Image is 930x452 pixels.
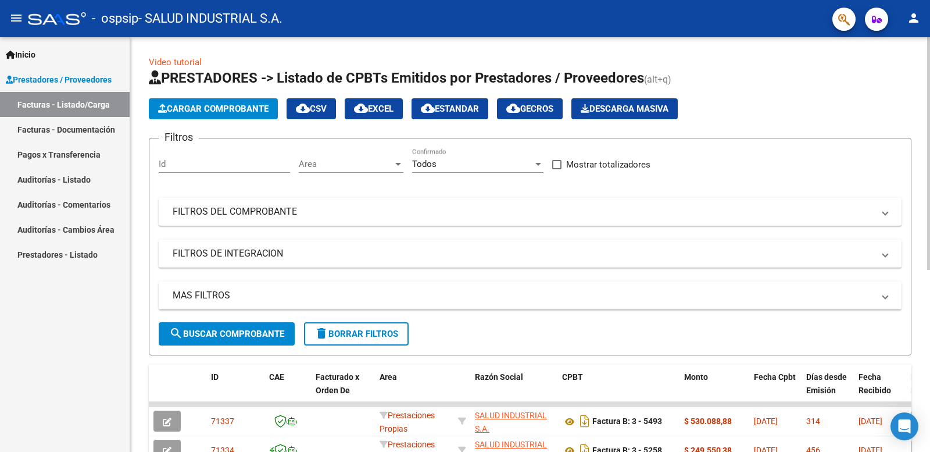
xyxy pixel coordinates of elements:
span: Inicio [6,48,35,61]
i: Descargar documento [577,412,592,430]
mat-expansion-panel-header: FILTROS DE INTEGRACION [159,240,902,268]
span: Monto [684,372,708,382]
span: Estandar [421,104,479,114]
span: Buscar Comprobante [169,329,284,339]
datatable-header-cell: Facturado x Orden De [311,365,375,416]
span: Prestaciones Propias [380,411,435,433]
button: Estandar [412,98,488,119]
strong: Factura B: 3 - 5493 [592,417,662,426]
mat-panel-title: MAS FILTROS [173,289,874,302]
datatable-header-cell: Razón Social [470,365,557,416]
span: EXCEL [354,104,394,114]
mat-expansion-panel-header: FILTROS DEL COMPROBANTE [159,198,902,226]
span: Descarga Masiva [581,104,668,114]
button: Borrar Filtros [304,322,409,346]
span: Todos [412,159,437,169]
datatable-header-cell: CAE [264,365,311,416]
h3: Filtros [159,129,199,145]
datatable-header-cell: ID [206,365,264,416]
span: Borrar Filtros [314,329,398,339]
span: Facturado x Orden De [316,372,359,395]
div: Open Intercom Messenger [890,412,918,440]
button: Cargar Comprobante [149,98,278,119]
mat-icon: cloud_download [506,101,520,115]
datatable-header-cell: Area [375,365,453,416]
span: CAE [269,372,284,382]
button: Gecros [497,98,563,119]
mat-icon: menu [9,11,23,25]
span: Mostrar totalizadores [566,158,650,172]
mat-panel-title: FILTROS DE INTEGRACION [173,247,874,260]
mat-icon: cloud_download [296,101,310,115]
span: PRESTADORES -> Listado de CPBTs Emitidos por Prestadores / Proveedores [149,70,644,86]
span: - SALUD INDUSTRIAL S.A. [138,6,282,31]
span: Prestadores / Proveedores [6,73,112,86]
div: 33708599129 [475,409,553,433]
button: EXCEL [345,98,403,119]
span: - ospsip [92,6,138,31]
span: Fecha Recibido [859,372,891,395]
mat-panel-title: FILTROS DEL COMPROBANTE [173,205,874,218]
strong: $ 530.088,88 [684,417,732,426]
span: Gecros [506,104,553,114]
span: CPBT [562,372,583,382]
mat-expansion-panel-header: MAS FILTROS [159,282,902,309]
button: CSV [287,98,336,119]
mat-icon: delete [314,326,328,340]
span: Razón Social [475,372,523,382]
span: SALUD INDUSTRIAL S.A. [475,411,547,433]
a: Video tutorial [149,57,202,67]
datatable-header-cell: CPBT [557,365,679,416]
datatable-header-cell: Monto [679,365,749,416]
span: Días desde Emisión [806,372,847,395]
mat-icon: person [907,11,921,25]
span: 314 [806,417,820,426]
button: Descarga Masiva [571,98,678,119]
span: (alt+q) [644,74,671,85]
app-download-masive: Descarga masiva de comprobantes (adjuntos) [571,98,678,119]
span: Cargar Comprobante [158,104,269,114]
mat-icon: cloud_download [354,101,368,115]
span: Fecha Cpbt [754,372,796,382]
span: 71337 [211,417,234,426]
span: ID [211,372,219,382]
datatable-header-cell: Fecha Recibido [854,365,906,416]
span: [DATE] [859,417,882,426]
span: Area [299,159,393,169]
datatable-header-cell: Días desde Emisión [802,365,854,416]
span: Area [380,372,397,382]
span: CSV [296,104,327,114]
mat-icon: search [169,326,183,340]
span: [DATE] [754,417,778,426]
datatable-header-cell: Fecha Cpbt [749,365,802,416]
button: Buscar Comprobante [159,322,295,346]
mat-icon: cloud_download [421,101,435,115]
